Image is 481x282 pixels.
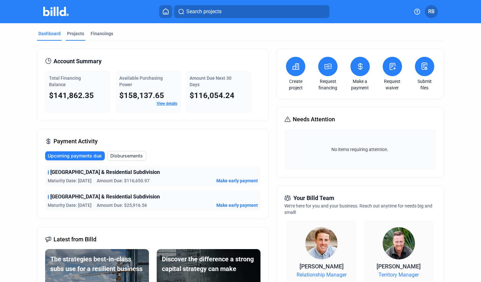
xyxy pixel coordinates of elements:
button: Search projects [174,5,329,18]
span: $158,137.65 [119,91,164,100]
div: The strategies best-in-class subs use for a resilient business [50,254,144,274]
a: Create project [284,78,307,91]
span: [GEOGRAPHIC_DATA] & Residential Subdivision [50,193,160,201]
span: Latest from Billd [54,235,96,244]
a: Request financing [317,78,339,91]
span: $141,862.35 [49,91,94,100]
span: $116,054.24 [190,91,234,100]
span: Needs Attention [293,115,335,124]
div: Discover the difference a strong capital strategy can make [162,254,255,274]
img: Territory Manager [383,227,415,259]
span: We're here for you and your business. Reach out anytime for needs big and small! [284,203,432,215]
div: Financings [91,30,113,37]
span: Available Purchasing Power [119,76,163,87]
span: Territory Manager [378,271,419,279]
a: Submit files [413,78,436,91]
span: Relationship Manager [297,271,347,279]
span: Amount Due Next 30 Days [190,76,231,87]
span: RB [428,8,435,15]
span: Amount Due: $25,916.56 [97,202,147,208]
button: Upcoming payments due [45,151,105,160]
span: Amount Due: $116,650.97 [97,177,150,184]
span: Search projects [186,8,221,15]
img: Relationship Manager [305,227,338,259]
a: View details [157,101,177,106]
a: Make a payment [349,78,371,91]
img: Billd Company Logo [43,7,69,16]
div: Dashboard [38,30,61,37]
span: [PERSON_NAME] [377,263,421,270]
span: No items requiring attention. [287,146,433,153]
button: Make early payment [216,177,258,184]
span: Your Billd Team [293,194,334,203]
span: [GEOGRAPHIC_DATA] & Residential Subdivision [50,168,160,176]
span: Upcoming payments due [48,153,102,159]
span: Disbursements [110,153,143,159]
span: Maturity Date: [DATE] [48,177,92,184]
button: Make early payment [216,202,258,208]
div: Projects [67,30,84,37]
span: Payment Activity [54,137,98,146]
button: Disbursements [107,151,146,161]
span: Maturity Date: [DATE] [48,202,92,208]
span: Total Financing Balance [49,76,81,87]
span: Account Summary [54,57,102,66]
button: RB [425,5,438,18]
a: Request waiver [381,78,404,91]
span: [PERSON_NAME] [299,263,344,270]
